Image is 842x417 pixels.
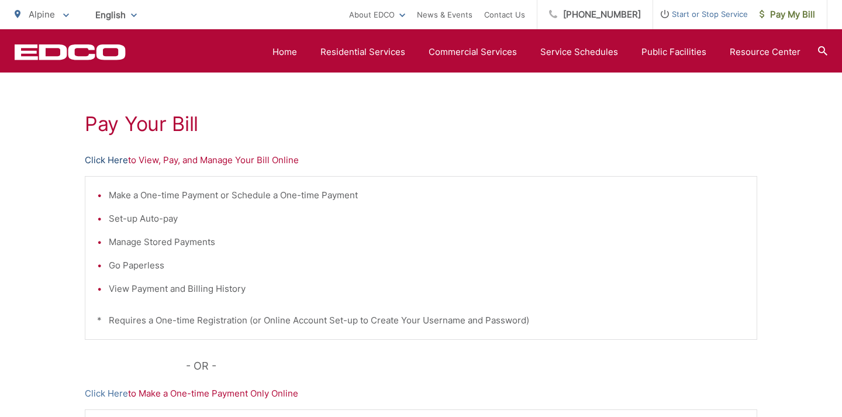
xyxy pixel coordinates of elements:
a: Service Schedules [540,45,618,59]
a: Home [272,45,297,59]
a: Commercial Services [429,45,517,59]
a: Click Here [85,387,128,401]
p: to View, Pay, and Manage Your Bill Online [85,153,757,167]
li: Manage Stored Payments [109,235,745,249]
li: Set-up Auto-pay [109,212,745,226]
a: Resource Center [730,45,800,59]
a: Click Here [85,153,128,167]
li: View Payment and Billing History [109,282,745,296]
a: Public Facilities [641,45,706,59]
a: Residential Services [320,45,405,59]
a: News & Events [417,8,472,22]
li: Make a One-time Payment or Schedule a One-time Payment [109,188,745,202]
span: English [87,5,146,25]
li: Go Paperless [109,259,745,273]
span: Alpine [29,9,55,20]
p: * Requires a One-time Registration (or Online Account Set-up to Create Your Username and Password) [97,313,745,328]
span: Pay My Bill [760,8,815,22]
a: EDCD logo. Return to the homepage. [15,44,126,60]
p: to Make a One-time Payment Only Online [85,387,757,401]
p: - OR - [186,357,758,375]
h1: Pay Your Bill [85,112,757,136]
a: Contact Us [484,8,525,22]
a: About EDCO [349,8,405,22]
